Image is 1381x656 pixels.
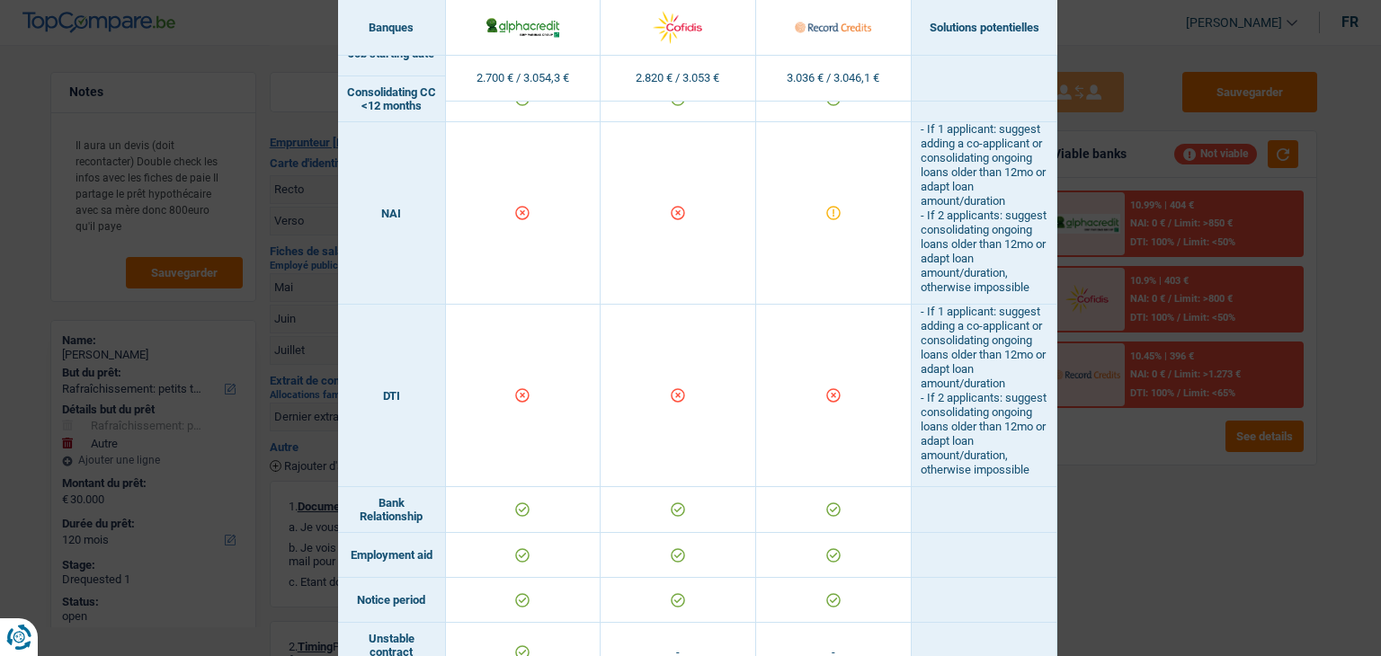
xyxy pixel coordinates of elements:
td: 3.036 € / 3.046,1 € [756,56,912,102]
td: 2.700 € / 3.054,3 € [446,56,601,102]
td: DTI [338,305,446,487]
td: Consolidating CC <12 months [338,76,446,122]
img: AlphaCredit [485,15,561,39]
img: Record Credits [795,8,871,47]
td: NAI [338,122,446,305]
td: - If 1 applicant: suggest adding a co-applicant or consolidating ongoing loans older than 12mo or... [912,305,1057,487]
img: Cofidis [639,8,716,47]
td: 2.820 € / 3.053 € [601,56,756,102]
td: - If 1 applicant: suggest adding a co-applicant or consolidating ongoing loans older than 12mo or... [912,122,1057,305]
td: Notice period [338,578,446,623]
td: Employment aid [338,533,446,578]
td: Bank Relationship [338,487,446,533]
